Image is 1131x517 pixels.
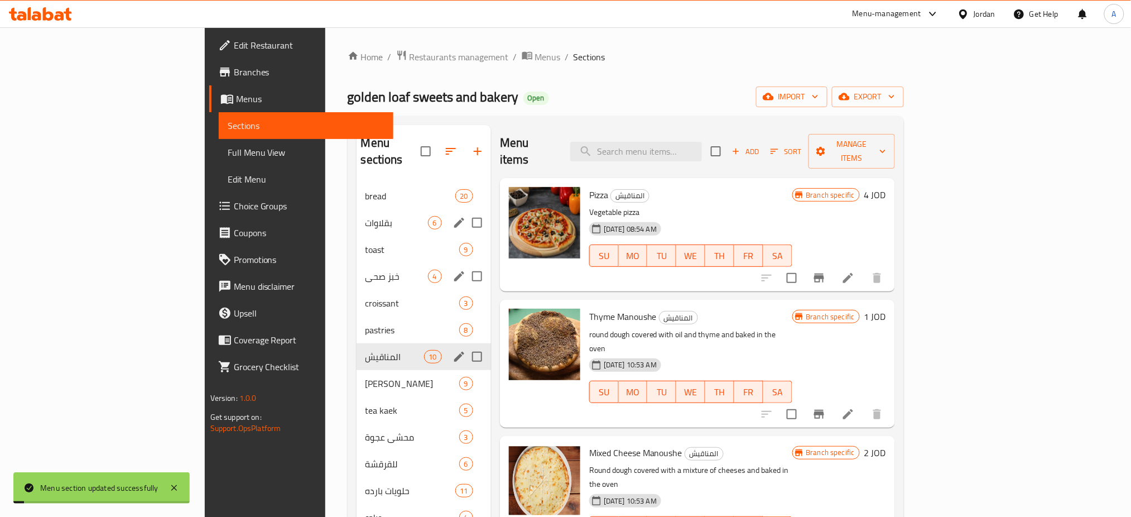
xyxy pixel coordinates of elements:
span: Select section [704,140,728,163]
span: [DATE] 10:53 AM [599,360,661,370]
span: Version: [210,391,238,405]
span: Sort items [763,143,808,160]
nav: breadcrumb [348,50,904,64]
button: MO [619,381,648,403]
span: export [841,90,895,104]
button: SA [763,381,792,403]
div: pastries8 [357,317,491,343]
div: Menu section updated successfully [40,482,158,494]
span: Restaurants management [410,50,509,64]
div: tea kaek5 [357,397,491,424]
span: بقلاوات [365,216,428,229]
div: toast [365,243,459,256]
span: Branch specific [802,312,859,322]
span: [PERSON_NAME] [365,377,459,390]
span: Menu disclaimer [234,280,385,293]
img: Thyme Manoushe [509,309,580,380]
span: Upsell [234,307,385,320]
span: 11 [456,486,473,496]
a: Grocery Checklist [209,353,394,380]
div: المناقيش [685,447,724,461]
span: حلويات بارده [365,484,455,497]
span: Pizza [589,186,608,203]
span: 1.0.0 [240,391,257,405]
a: Upsell [209,300,394,327]
div: items [424,350,442,363]
span: Coverage Report [234,333,385,347]
button: edit [451,214,468,231]
span: Sections [574,50,605,64]
span: للقرقشة [365,457,459,471]
button: MO [619,245,648,267]
span: Branch specific [802,447,859,458]
div: items [459,323,473,337]
button: SU [589,245,619,267]
span: 20 [456,191,473,202]
span: Sort sections [437,138,464,165]
span: [DATE] 10:53 AM [599,496,661,506]
div: items [455,484,473,497]
div: croissant3 [357,290,491,317]
span: المناقيش [685,447,723,460]
span: import [765,90,819,104]
span: 4 [429,271,441,282]
div: حلويات بارده11 [357,477,491,504]
span: Edit Menu [228,173,385,186]
div: بقلاوات6edit [357,209,491,236]
span: 3 [460,432,473,443]
span: 8 [460,325,473,336]
span: المناقيش [660,312,697,324]
a: Choice Groups [209,193,394,219]
button: Branch-specific-item [806,401,832,428]
div: toast9 [357,236,491,263]
span: Mixed Cheese Manoushe [589,444,682,461]
span: croissant [365,296,459,310]
button: Branch-specific-item [806,265,832,291]
div: المناقيش [365,350,424,363]
span: WE [681,384,701,400]
span: SA [768,248,788,264]
span: Select all sections [414,140,437,163]
h6: 1 JOD [864,309,886,324]
span: tea kaek [365,404,459,417]
a: Restaurants management [396,50,509,64]
span: محشي عجوة [365,430,459,444]
div: items [459,457,473,471]
a: Edit menu item [841,408,855,421]
span: bread [365,189,455,203]
span: Thyme Manoushe [589,308,657,325]
button: FR [734,381,763,403]
span: Select to update [780,266,803,290]
div: للقرقشة6 [357,451,491,477]
span: Add item [728,143,763,160]
h2: Menu items [500,135,557,168]
span: TU [652,384,672,400]
button: import [756,87,827,107]
span: Menus [535,50,561,64]
div: المناقيش [659,311,698,324]
a: Full Menu View [219,139,394,166]
button: Sort [768,143,804,160]
button: TH [705,381,734,403]
span: A [1112,8,1116,20]
span: TH [710,384,730,400]
div: items [459,430,473,444]
span: FR [739,384,759,400]
button: Add section [464,138,491,165]
span: 6 [429,218,441,228]
div: [PERSON_NAME]9 [357,370,491,397]
span: Menus [236,92,385,106]
a: Edit Restaurant [209,32,394,59]
a: Menus [209,85,394,112]
span: 10 [425,352,441,362]
a: Promotions [209,246,394,273]
div: خبز صحي4edit [357,263,491,290]
span: Full Menu View [228,146,385,159]
span: Branch specific [802,190,859,200]
a: Coverage Report [209,327,394,353]
img: Mixed Cheese Manoushe [509,445,580,516]
h6: 2 JOD [864,445,886,461]
div: bread20 [357,183,491,209]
